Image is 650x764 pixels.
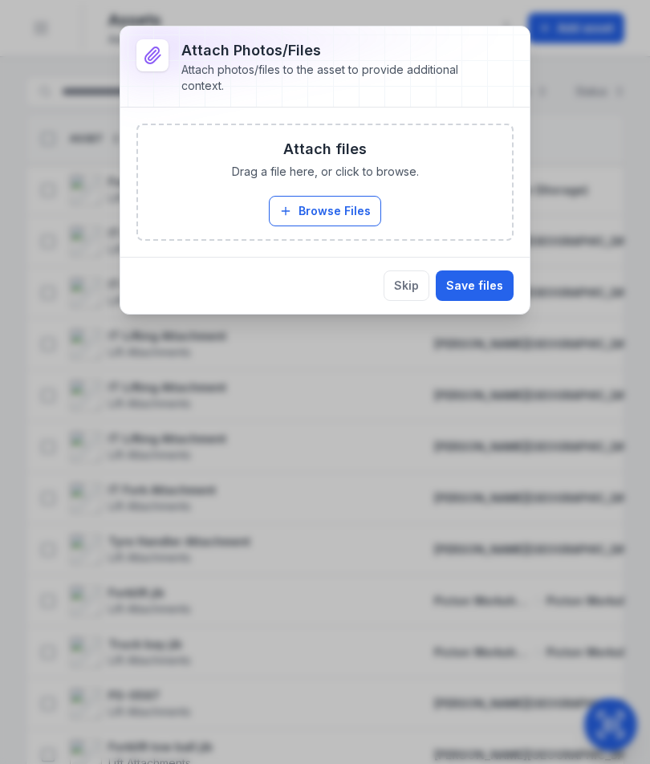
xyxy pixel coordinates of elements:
div: Attach photos/files to the asset to provide additional context. [181,62,488,94]
h3: Attach photos/files [181,39,488,62]
button: Skip [384,270,429,301]
button: Browse Files [269,196,381,226]
h3: Attach files [283,138,367,161]
button: Save files [436,270,514,301]
span: Drag a file here, or click to browse. [232,164,419,180]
